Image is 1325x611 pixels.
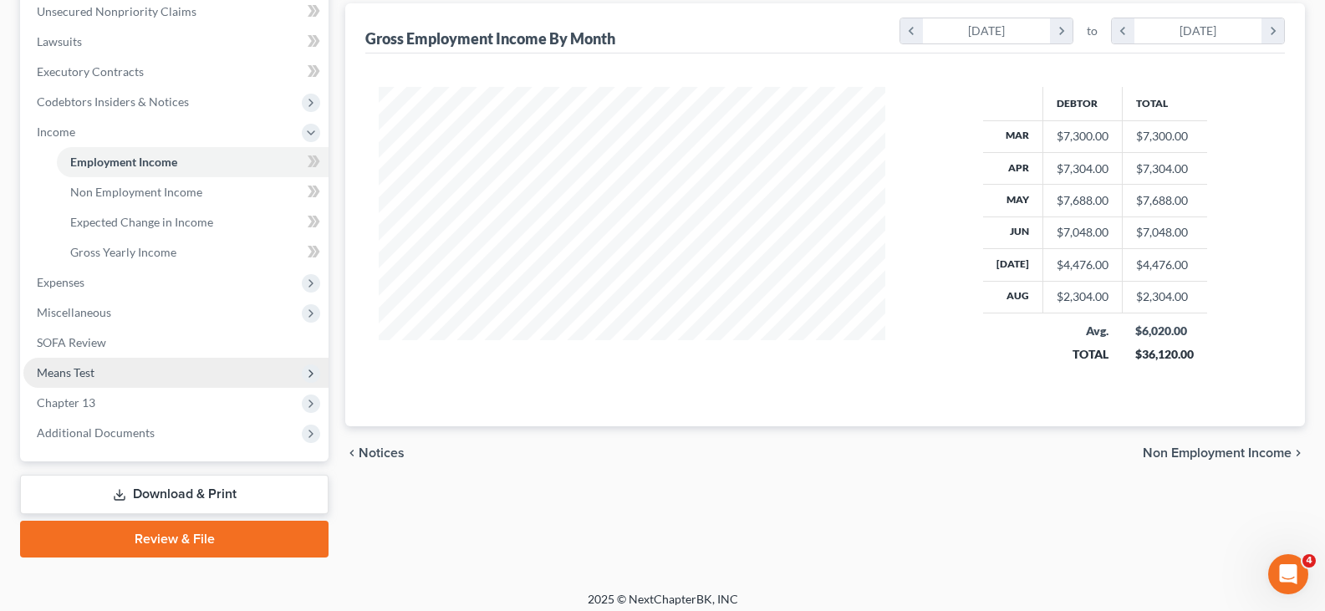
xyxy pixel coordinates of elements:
span: Lawsuits [37,34,82,48]
i: chevron_left [1112,18,1134,43]
th: Jun [983,216,1043,248]
span: Income [37,125,75,139]
th: Debtor [1042,87,1122,120]
a: Review & File [20,521,329,558]
div: TOTAL [1056,346,1108,363]
i: chevron_right [1261,18,1284,43]
div: [DATE] [923,18,1051,43]
div: $7,048.00 [1057,224,1108,241]
div: [DATE] [1134,18,1262,43]
span: SOFA Review [37,335,106,349]
i: chevron_left [900,18,923,43]
span: 4 [1302,554,1316,568]
button: chevron_left Notices [345,446,405,460]
a: Executory Contracts [23,57,329,87]
a: Lawsuits [23,27,329,57]
span: Expected Change in Income [70,215,213,229]
span: Gross Yearly Income [70,245,176,259]
span: Codebtors Insiders & Notices [37,94,189,109]
span: Additional Documents [37,425,155,440]
th: Apr [983,152,1043,184]
button: Non Employment Income chevron_right [1143,446,1305,460]
td: $7,304.00 [1122,152,1207,184]
span: Expenses [37,275,84,289]
div: $36,120.00 [1135,346,1194,363]
td: $2,304.00 [1122,281,1207,313]
div: $6,020.00 [1135,323,1194,339]
div: $7,688.00 [1057,192,1108,209]
td: $7,688.00 [1122,185,1207,216]
span: Notices [359,446,405,460]
div: Gross Employment Income By Month [365,28,615,48]
i: chevron_right [1292,446,1305,460]
div: Avg. [1056,323,1108,339]
td: $7,300.00 [1122,120,1207,152]
th: May [983,185,1043,216]
a: SOFA Review [23,328,329,358]
a: Gross Yearly Income [57,237,329,267]
span: Non Employment Income [70,185,202,199]
th: Aug [983,281,1043,313]
a: Employment Income [57,147,329,177]
th: Total [1122,87,1207,120]
iframe: Intercom live chat [1268,554,1308,594]
td: $4,476.00 [1122,249,1207,281]
a: Non Employment Income [57,177,329,207]
div: $2,304.00 [1057,288,1108,305]
div: $7,300.00 [1057,128,1108,145]
span: Miscellaneous [37,305,111,319]
th: [DATE] [983,249,1043,281]
i: chevron_left [345,446,359,460]
i: chevron_right [1050,18,1073,43]
a: Expected Change in Income [57,207,329,237]
div: $7,304.00 [1057,160,1108,177]
a: Download & Print [20,475,329,514]
span: Employment Income [70,155,177,169]
th: Mar [983,120,1043,152]
span: Chapter 13 [37,395,95,410]
span: Means Test [37,365,94,379]
div: $4,476.00 [1057,257,1108,273]
span: to [1087,23,1098,39]
span: Executory Contracts [37,64,144,79]
span: Non Employment Income [1143,446,1292,460]
td: $7,048.00 [1122,216,1207,248]
span: Unsecured Nonpriority Claims [37,4,196,18]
